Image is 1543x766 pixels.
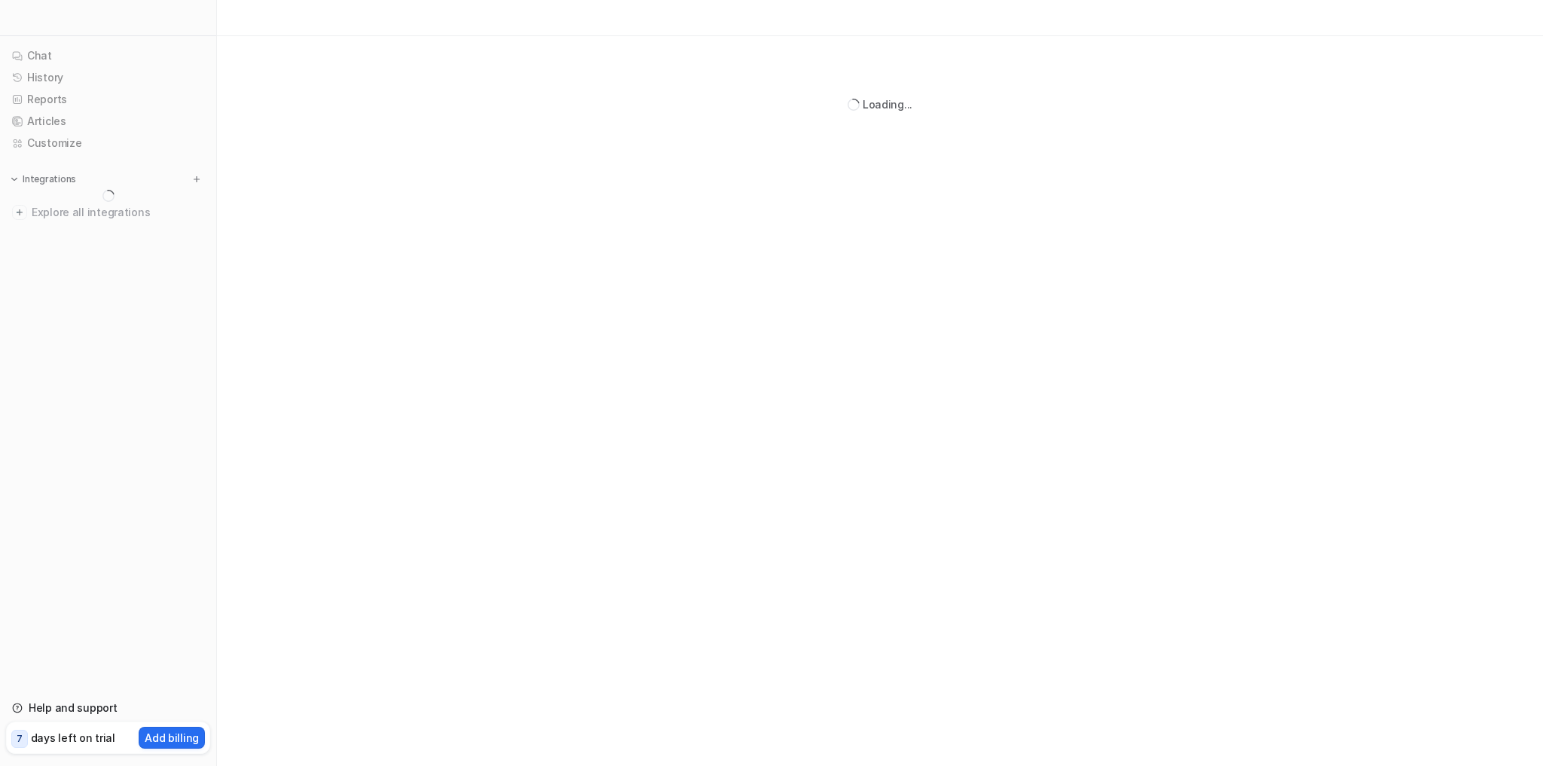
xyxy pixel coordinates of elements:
img: menu_add.svg [191,174,202,185]
button: Add billing [139,727,205,749]
a: Articles [6,111,210,132]
img: explore all integrations [12,205,27,220]
a: History [6,67,210,88]
a: Customize [6,133,210,154]
p: days left on trial [31,730,115,746]
a: Chat [6,45,210,66]
button: Integrations [6,172,81,187]
span: Explore all integrations [32,200,204,224]
img: expand menu [9,174,20,185]
p: 7 [17,732,23,746]
div: Loading... [863,96,912,112]
a: Reports [6,89,210,110]
a: Explore all integrations [6,202,210,223]
p: Add billing [145,730,199,746]
a: Help and support [6,697,210,719]
p: Integrations [23,173,76,185]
